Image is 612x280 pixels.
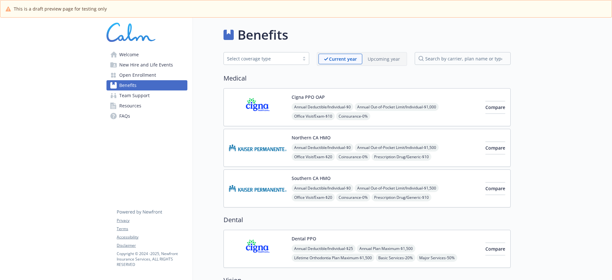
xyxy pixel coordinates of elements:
[117,226,187,232] a: Terms
[485,246,505,252] span: Compare
[355,144,439,152] span: Annual Out-of-Pocket Limit/Individual - $1,500
[336,153,370,161] span: Coinsurance - 0%
[485,101,505,114] button: Compare
[117,234,187,240] a: Accessibility
[292,254,374,262] span: Lifetime Orthodontia Plan Maximum - $1,500
[292,153,335,161] span: Office Visit/Exam - $20
[372,193,431,201] span: Prescription Drug/Generic - $10
[485,182,505,195] button: Compare
[329,56,357,62] p: Current year
[485,145,505,151] span: Compare
[224,215,511,225] h2: Dental
[106,60,187,70] a: New Hire and Life Events
[106,80,187,90] a: Benefits
[292,103,353,111] span: Annual Deductible/Individual - $0
[117,218,187,223] a: Privacy
[106,90,187,101] a: Team Support
[372,153,431,161] span: Prescription Drug/Generic - $10
[415,52,511,65] input: search by carrier, plan name or type
[355,184,439,192] span: Annual Out-of-Pocket Limit/Individual - $1,500
[119,90,150,101] span: Team Support
[292,235,316,242] button: Dental PPO
[485,243,505,255] button: Compare
[224,74,511,83] h2: Medical
[119,111,130,121] span: FAQs
[368,56,400,62] p: Upcoming year
[292,144,353,152] span: Annual Deductible/Individual - $0
[292,175,331,182] button: Southern CA HMO
[417,254,457,262] span: Major Services - 50%
[106,111,187,121] a: FAQs
[336,193,370,201] span: Coinsurance - 0%
[106,50,187,60] a: Welcome
[229,94,286,121] img: CIGNA carrier logo
[485,104,505,110] span: Compare
[357,245,415,253] span: Annual Plan Maximum - $1,500
[117,243,187,248] a: Disclaimer
[227,55,296,62] div: Select coverage type
[485,142,505,154] button: Compare
[119,101,141,111] span: Resources
[229,175,286,202] img: Kaiser Permanente Insurance Company carrier logo
[355,103,439,111] span: Annual Out-of-Pocket Limit/Individual - $1,000
[106,70,187,80] a: Open Enrollment
[292,193,335,201] span: Office Visit/Exam - $20
[119,80,137,90] span: Benefits
[485,185,505,191] span: Compare
[119,50,139,60] span: Welcome
[292,245,356,253] span: Annual Deductible/Individual - $25
[292,134,331,141] button: Northern CA HMO
[292,112,335,120] span: Office Visit/Exam - $10
[14,5,107,12] span: This is a draft preview page for testing only
[336,112,370,120] span: Coinsurance - 0%
[238,25,288,44] h1: Benefits
[119,70,156,80] span: Open Enrollment
[229,235,286,262] img: CIGNA carrier logo
[229,134,286,161] img: Kaiser Permanente Insurance Company carrier logo
[376,254,415,262] span: Basic Services - 20%
[106,101,187,111] a: Resources
[292,184,353,192] span: Annual Deductible/Individual - $0
[117,251,187,267] p: Copyright © 2024 - 2025 , Newfront Insurance Services, ALL RIGHTS RESERVED
[292,94,325,100] button: Cigna PPO OAP
[119,60,173,70] span: New Hire and Life Events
